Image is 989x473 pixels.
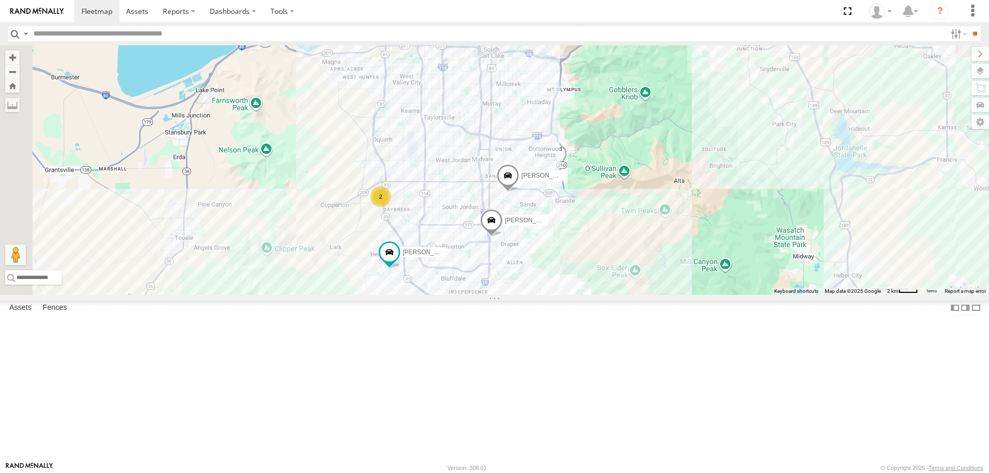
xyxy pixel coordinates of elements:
div: Allen Bauer [865,4,895,19]
label: Dock Summary Table to the Right [960,301,970,316]
div: Version: 308.01 [448,465,487,471]
span: [PERSON_NAME] -2023 F150 [505,217,589,224]
div: 2 [370,186,391,207]
label: Hide Summary Table [971,301,981,316]
label: Fences [38,301,72,315]
label: Dock Summary Table to the Left [950,301,960,316]
a: Terms (opens in new tab) [926,289,937,293]
span: [PERSON_NAME] 2016 Chevy 3500 [403,249,504,256]
button: Zoom out [5,64,20,79]
button: Zoom Home [5,79,20,93]
button: Drag Pegman onto the map to open Street View [5,244,26,265]
a: Report a map error [945,288,986,294]
a: Visit our Website [6,463,53,473]
span: 2 km [887,288,898,294]
label: Search Filter Options [947,26,969,41]
label: Search Query [22,26,30,41]
img: rand-logo.svg [10,8,64,15]
span: [PERSON_NAME] 2017 E350 GT1 [521,172,618,179]
div: © Copyright 2025 - [881,465,983,471]
button: Zoom in [5,50,20,64]
label: Assets [4,301,37,315]
button: Keyboard shortcuts [774,288,819,295]
label: Map Settings [971,115,989,129]
span: Map data ©2025 Google [825,288,881,294]
i: ? [932,3,948,20]
button: Map Scale: 2 km per 34 pixels [884,288,921,295]
a: Terms and Conditions [929,465,983,471]
label: Measure [5,98,20,112]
